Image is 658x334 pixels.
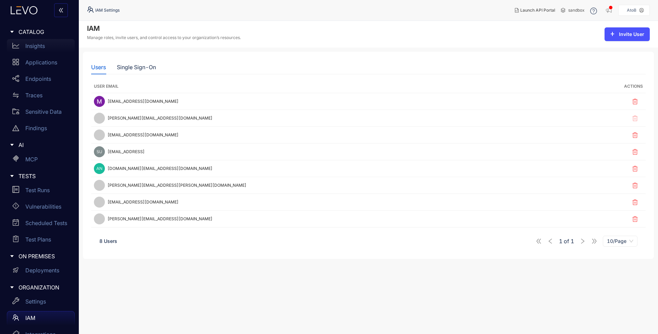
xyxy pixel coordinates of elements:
span: sandbox [568,8,585,13]
p: Manage roles, invite users, and control access to your organization’s resources. [87,35,241,40]
span: [PERSON_NAME][EMAIL_ADDRESS][DOMAIN_NAME] [108,217,212,221]
a: Endpoints [7,72,75,88]
button: double-left [54,3,68,17]
p: Test Plans [25,236,51,243]
span: ORGANIZATION [19,284,69,290]
span: [PERSON_NAME][EMAIL_ADDRESS][PERSON_NAME][DOMAIN_NAME] [108,183,246,188]
span: caret-right [10,254,14,259]
a: Traces [7,88,75,105]
p: Insights [25,43,45,49]
span: 10/Page [607,236,633,246]
button: Launch API Portal [509,5,561,16]
h4: IAM [87,24,241,33]
span: caret-right [10,285,14,290]
span: [EMAIL_ADDRESS][DOMAIN_NAME] [108,200,179,205]
div: ON PREMISES [4,249,75,263]
a: MCP [7,152,75,169]
span: [DOMAIN_NAME][EMAIL_ADDRESS][DOMAIN_NAME] [108,166,212,171]
a: Test Runs [7,183,75,200]
p: IAM [25,315,35,321]
p: AtoB [627,8,636,13]
a: Test Plans [7,233,75,249]
div: TESTS [4,169,75,183]
span: [EMAIL_ADDRESS][DOMAIN_NAME] [108,99,179,104]
span: team [12,314,19,321]
p: Vulnerabilities [25,203,61,210]
span: swap [12,92,19,99]
span: of [559,238,574,244]
p: Sensitive Data [25,109,62,115]
img: 425d92f184460381355772b84901e137 [94,163,105,174]
span: 8 Users [99,238,117,244]
img: 0b0753a0c15b1a81039d0024b9950959 [94,146,105,157]
p: Endpoints [25,76,51,82]
div: CATALOG [4,25,75,39]
p: Scheduled Tests [25,220,67,226]
a: Applications [7,55,75,72]
button: plusInvite User [605,27,650,41]
div: ORGANIZATION [4,280,75,295]
p: Test Runs [25,187,50,193]
div: Single Sign-On [117,64,156,70]
span: CATALOG [19,29,69,35]
span: caret-right [10,29,14,34]
span: AI [19,142,69,148]
p: Applications [25,59,57,65]
span: [EMAIL_ADDRESS] [108,149,145,154]
span: TESTS [19,173,69,179]
a: Findings [7,121,75,138]
span: warning [12,125,19,132]
p: Deployments [25,267,59,273]
p: Traces [25,92,42,98]
span: [EMAIL_ADDRESS][DOMAIN_NAME] [108,133,179,137]
a: Scheduled Tests [7,216,75,233]
span: caret-right [10,143,14,147]
div: AI [4,138,75,152]
span: 1 [559,238,562,244]
th: User Email [91,80,572,93]
div: IAM Settings [87,6,120,14]
a: Deployments [7,264,75,280]
span: double-left [58,8,64,14]
span: Invite User [619,32,644,37]
p: Settings [25,298,46,305]
span: [PERSON_NAME][EMAIL_ADDRESS][DOMAIN_NAME] [108,116,212,121]
a: Settings [7,295,75,311]
img: ACg8ocL1cxXfCVB6mcVlradw5VI-p0tQUZ05Kv7W66DcYG5HhGXjPQ=s96-c [94,96,105,107]
a: Sensitive Data [7,105,75,121]
p: MCP [25,156,38,162]
span: ON PREMISES [19,253,69,259]
span: 1 [571,238,574,244]
p: Findings [25,125,47,131]
span: Launch API Portal [520,8,555,13]
a: IAM [7,311,75,327]
div: Users [91,64,106,70]
span: caret-right [10,174,14,178]
a: Vulnerabilities [7,200,75,216]
th: Actions [572,80,646,93]
span: plus [610,32,615,37]
a: Insights [7,39,75,55]
span: team [87,6,95,14]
